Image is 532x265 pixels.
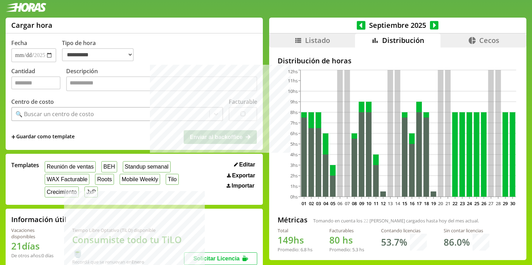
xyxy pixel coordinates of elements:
text: 10 [366,200,371,207]
label: Tipo de hora [62,39,139,62]
div: De otros años: 0 días [11,252,55,259]
text: 18 [424,200,429,207]
button: Standup semanal [123,161,171,172]
tspan: 10hs [288,88,298,94]
text: 09 [359,200,364,207]
text: 28 [496,200,501,207]
text: 07 [345,200,350,207]
span: 6.8 [300,246,306,253]
span: Importar [232,183,254,189]
tspan: 8hs [290,109,298,115]
h1: hs [329,234,364,246]
h1: Cargar hora [11,20,52,30]
text: 11 [373,200,378,207]
tspan: 12hs [288,68,298,75]
text: 17 [417,200,422,207]
text: 16 [410,200,414,207]
span: Solicitar Licencia [193,255,240,261]
h1: 86.0 % [444,236,470,248]
tspan: 11hs [288,77,298,84]
div: Sin contar licencias [444,227,489,234]
span: +Guardar como template [11,133,75,141]
button: Crecimiento [45,187,79,197]
h2: Distribución de horas [278,56,518,65]
h1: hs [278,234,312,246]
button: Roots [95,174,114,185]
img: logotipo [6,3,46,12]
label: Centro de costo [11,98,54,106]
text: 26 [481,200,486,207]
button: Exportar [225,172,257,179]
tspan: 1hs [290,183,298,189]
text: 12 [381,200,386,207]
text: 21 [445,200,450,207]
h2: Métricas [278,215,308,225]
button: Tilo [166,174,179,185]
tspan: 4hs [290,151,298,158]
span: Templates [11,161,39,169]
text: 03 [316,200,321,207]
select: Tipo de hora [62,48,134,61]
tspan: 6hs [290,130,298,137]
text: 04 [323,200,328,207]
div: Vacaciones disponibles [11,227,55,240]
span: Cecos [479,36,499,45]
span: Editar [239,162,255,168]
text: 15 [402,200,407,207]
tspan: 0hs [290,194,298,200]
span: 149 [278,234,293,246]
tspan: 3hs [290,162,298,168]
tspan: 9hs [290,99,298,105]
h1: Consumiste todo tu TiLO 🍵 [72,233,184,259]
h1: 21 días [11,240,55,252]
span: 80 [329,234,340,246]
tspan: 5hs [290,141,298,147]
div: Recordá que se renuevan en [72,259,184,265]
text: 22 [452,200,457,207]
text: 08 [352,200,357,207]
button: BEH [101,161,117,172]
button: Editar [232,161,257,168]
text: 13 [388,200,393,207]
span: Distribución [382,36,424,45]
label: Facturable [229,98,257,106]
text: 19 [431,200,436,207]
text: 01 [302,200,306,207]
span: + [11,133,15,141]
label: Descripción [66,67,257,93]
text: 30 [510,200,515,207]
button: Reunión de ventas [45,161,96,172]
span: Listado [305,36,330,45]
tspan: 7hs [290,120,298,126]
text: 06 [337,200,342,207]
div: Total [278,227,312,234]
text: 05 [330,200,335,207]
span: 22 [363,217,368,224]
div: Promedio: hs [278,246,312,253]
text: 20 [438,200,443,207]
text: 24 [467,200,472,207]
span: Exportar [232,172,255,179]
button: Mobile Weekly [120,174,160,185]
div: Contando licencias [381,227,427,234]
div: Promedio: hs [329,246,364,253]
button: WAX Facturable [45,174,89,185]
input: Cantidad [11,76,61,89]
span: Septiembre 2025 [366,20,430,30]
text: 27 [488,200,493,207]
h2: Información útil [11,215,66,224]
text: 14 [395,200,400,207]
span: Tomando en cuenta los [PERSON_NAME] cargados hasta hoy del mes actual. [313,217,479,224]
button: JxP [84,187,98,197]
button: Solicitar Licencia [184,252,257,265]
b: Enero [132,259,144,265]
label: Cantidad [11,67,66,93]
div: 🔍 Buscar un centro de costo [15,110,94,118]
text: 02 [309,200,313,207]
text: 25 [474,200,479,207]
div: Tiempo Libre Optativo (TiLO) disponible [72,227,184,233]
textarea: Descripción [66,76,257,91]
span: 5.3 [352,246,358,253]
label: Fecha [11,39,27,47]
h1: 53.7 % [381,236,407,248]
